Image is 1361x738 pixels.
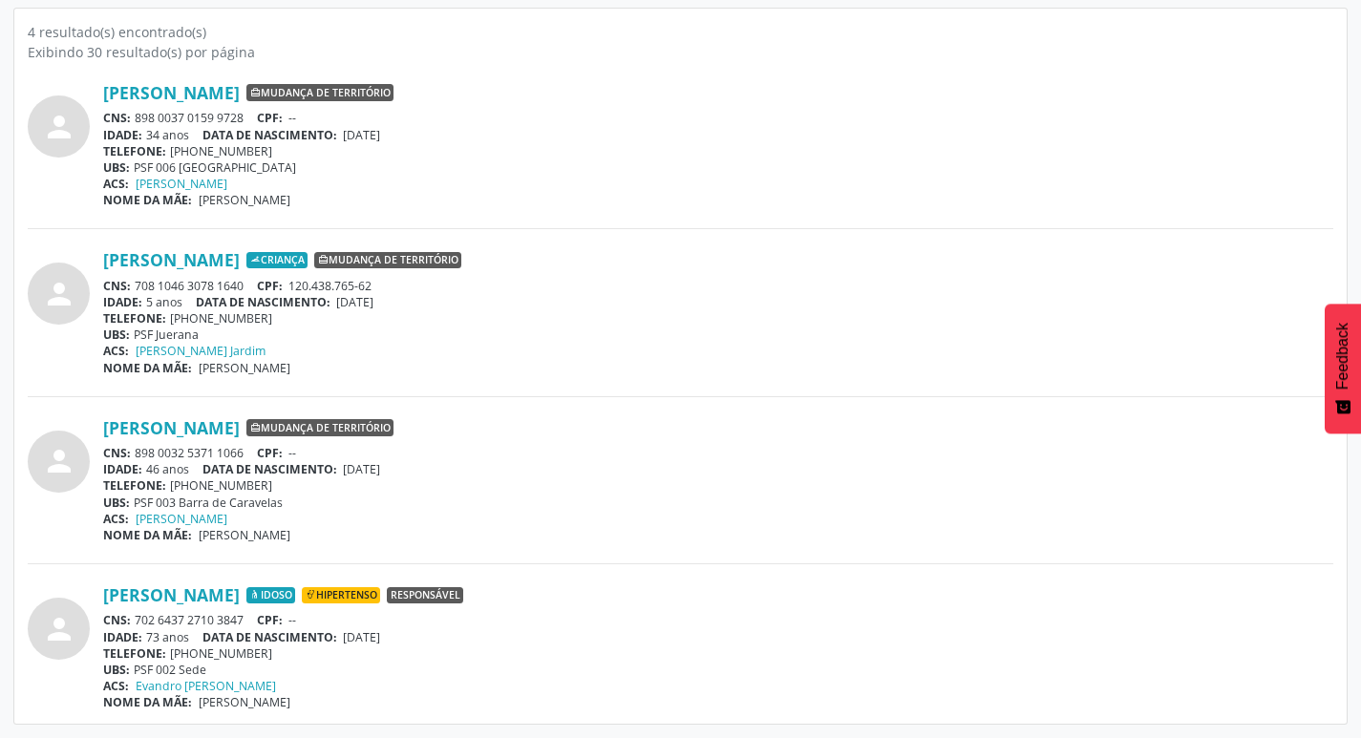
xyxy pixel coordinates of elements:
[103,294,142,310] span: IDADE:
[336,294,373,310] span: [DATE]
[288,110,296,126] span: --
[42,110,76,144] i: person
[103,612,1333,628] div: 702 6437 2710 3847
[103,110,1333,126] div: 898 0037 0159 9728
[28,42,1333,62] div: Exibindo 30 resultado(s) por página
[103,662,130,678] span: UBS:
[343,127,380,143] span: [DATE]
[103,110,131,126] span: CNS:
[103,176,129,192] span: ACS:
[103,527,192,543] span: NOME DA MÃE:
[288,445,296,461] span: --
[103,495,1333,511] div: PSF 003 Barra de Caravelas
[202,127,337,143] span: DATA DE NASCIMENTO:
[136,511,227,527] a: [PERSON_NAME]
[103,310,166,327] span: TELEFONE:
[103,477,1333,494] div: [PHONE_NUMBER]
[103,294,1333,310] div: 5 anos
[103,612,131,628] span: CNS:
[103,662,1333,678] div: PSF 002 Sede
[136,343,266,359] a: [PERSON_NAME] Jardim
[103,584,240,605] a: [PERSON_NAME]
[288,612,296,628] span: --
[103,678,129,694] span: ACS:
[343,629,380,645] span: [DATE]
[314,252,461,269] span: Mudança de território
[42,444,76,478] i: person
[103,192,192,208] span: NOME DA MÃE:
[103,82,240,103] a: [PERSON_NAME]
[199,192,290,208] span: [PERSON_NAME]
[103,143,166,159] span: TELEFONE:
[196,294,330,310] span: DATA DE NASCIMENTO:
[103,310,1333,327] div: [PHONE_NUMBER]
[103,159,1333,176] div: PSF 006 [GEOGRAPHIC_DATA]
[103,461,142,477] span: IDADE:
[199,360,290,376] span: [PERSON_NAME]
[103,127,1333,143] div: 34 anos
[103,327,130,343] span: UBS:
[302,587,380,604] span: Hipertenso
[288,278,372,294] span: 120.438.765-62
[103,159,130,176] span: UBS:
[257,278,283,294] span: CPF:
[202,461,337,477] span: DATA DE NASCIMENTO:
[103,278,131,294] span: CNS:
[103,445,131,461] span: CNS:
[103,495,130,511] span: UBS:
[103,278,1333,294] div: 708 1046 3078 1640
[246,252,308,269] span: Criança
[1334,323,1351,390] span: Feedback
[246,587,295,604] span: Idoso
[103,629,142,645] span: IDADE:
[343,461,380,477] span: [DATE]
[42,612,76,646] i: person
[103,249,240,270] a: [PERSON_NAME]
[136,678,276,694] a: Evandro [PERSON_NAME]
[257,110,283,126] span: CPF:
[199,527,290,543] span: [PERSON_NAME]
[246,419,393,436] span: Mudança de território
[28,22,1333,42] div: 4 resultado(s) encontrado(s)
[246,84,393,101] span: Mudança de território
[103,343,129,359] span: ACS:
[103,461,1333,477] div: 46 anos
[103,143,1333,159] div: [PHONE_NUMBER]
[257,612,283,628] span: CPF:
[136,176,227,192] a: [PERSON_NAME]
[257,445,283,461] span: CPF:
[103,127,142,143] span: IDADE:
[103,360,192,376] span: NOME DA MÃE:
[103,477,166,494] span: TELEFONE:
[103,645,1333,662] div: [PHONE_NUMBER]
[387,587,463,604] span: Responsável
[103,445,1333,461] div: 898 0032 5371 1066
[199,694,290,710] span: [PERSON_NAME]
[42,277,76,311] i: person
[103,694,192,710] span: NOME DA MÃE:
[103,417,240,438] a: [PERSON_NAME]
[103,645,166,662] span: TELEFONE:
[202,629,337,645] span: DATA DE NASCIMENTO:
[103,511,129,527] span: ACS:
[103,327,1333,343] div: PSF Juerana
[103,629,1333,645] div: 73 anos
[1325,304,1361,433] button: Feedback - Mostrar pesquisa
